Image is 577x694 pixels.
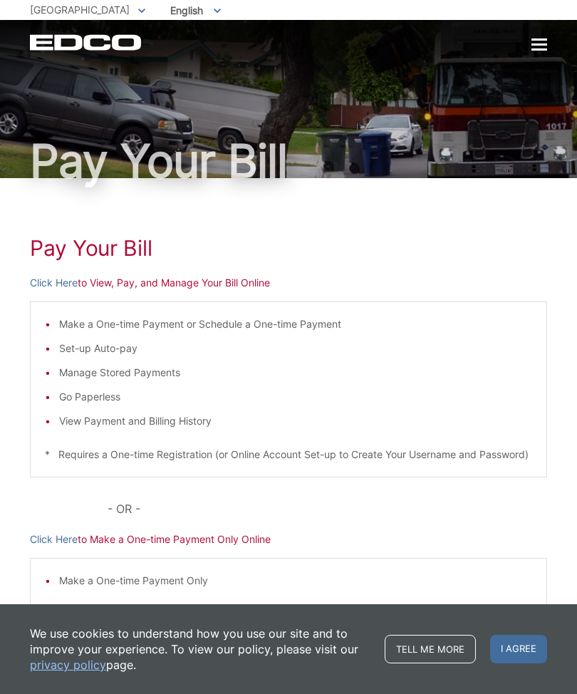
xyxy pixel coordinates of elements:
a: Click Here [30,532,78,547]
p: to Make a One-time Payment Only Online [30,532,547,547]
h1: Pay Your Bill [30,138,547,184]
p: * Requires a One-time Registration (or Online Account Set-up to Create Your Username and Password) [45,447,532,462]
li: Set-up Auto-pay [59,341,532,356]
li: Go Paperless [59,389,532,405]
a: privacy policy [30,657,106,673]
a: EDCD logo. Return to the homepage. [30,34,143,51]
li: Make a One-time Payment or Schedule a One-time Payment [59,316,532,332]
h1: Pay Your Bill [30,235,547,261]
p: to View, Pay, and Manage Your Bill Online [30,275,547,291]
li: View Payment and Billing History [59,413,532,429]
a: Tell me more [385,635,476,663]
span: I agree [490,635,547,663]
span: [GEOGRAPHIC_DATA] [30,4,130,16]
p: - OR - [108,499,547,519]
li: Make a One-time Payment Only [59,573,532,589]
li: Manage Stored Payments [59,365,532,380]
a: Click Here [30,275,78,291]
p: We use cookies to understand how you use our site and to improve your experience. To view our pol... [30,626,370,673]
